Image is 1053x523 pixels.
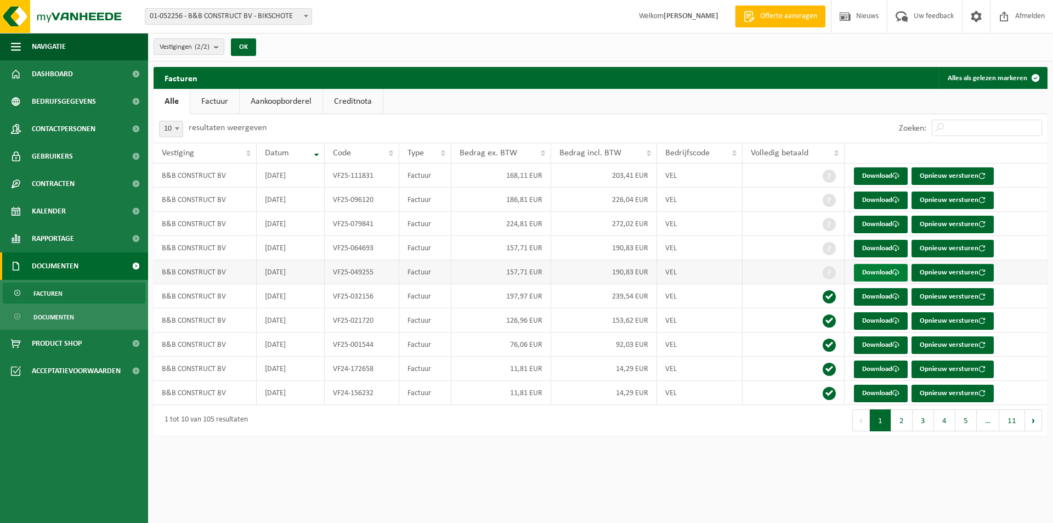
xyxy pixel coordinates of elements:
td: VEL [657,284,743,308]
td: Factuur [399,357,451,381]
a: Facturen [3,283,145,303]
button: Vestigingen(2/2) [154,38,224,55]
td: VEL [657,212,743,236]
button: 1 [870,409,891,431]
button: Opnieuw versturen [912,167,994,185]
span: Contactpersonen [32,115,95,143]
td: 190,83 EUR [551,260,657,284]
a: Download [854,336,908,354]
td: 186,81 EUR [451,188,552,212]
button: 5 [955,409,977,431]
button: OK [231,38,256,56]
button: Opnieuw versturen [912,312,994,330]
span: Gebruikers [32,143,73,170]
td: 272,02 EUR [551,212,657,236]
a: Download [854,192,908,209]
td: [DATE] [257,212,324,236]
td: VF24-156232 [325,381,399,405]
td: [DATE] [257,188,324,212]
td: Factuur [399,333,451,357]
td: 153,62 EUR [551,308,657,333]
td: B&B CONSTRUCT BV [154,357,257,381]
span: Documenten [32,252,78,280]
td: VF25-001544 [325,333,399,357]
td: 126,96 EUR [451,308,552,333]
td: VEL [657,260,743,284]
span: Vestiging [162,149,194,158]
td: B&B CONSTRUCT BV [154,236,257,260]
td: 92,03 EUR [551,333,657,357]
td: B&B CONSTRUCT BV [154,333,257,357]
span: Offerte aanvragen [757,11,820,22]
td: VF25-032156 [325,284,399,308]
span: Type [407,149,424,158]
a: Download [854,240,908,257]
strong: [PERSON_NAME] [664,12,718,20]
button: Opnieuw versturen [912,336,994,354]
td: B&B CONSTRUCT BV [154,212,257,236]
span: 01-052256 - B&B CONSTRUCT BV - BIKSCHOTE [145,9,312,24]
td: Factuur [399,381,451,405]
td: 11,81 EUR [451,357,552,381]
td: VF25-079841 [325,212,399,236]
span: Kalender [32,198,66,225]
span: Navigatie [32,33,66,60]
td: B&B CONSTRUCT BV [154,381,257,405]
td: [DATE] [257,381,324,405]
td: VF25-049255 [325,260,399,284]
td: VF25-096120 [325,188,399,212]
span: Acceptatievoorwaarden [32,357,121,385]
a: Download [854,167,908,185]
span: Bedrijfsgegevens [32,88,96,115]
td: [DATE] [257,333,324,357]
td: VEL [657,333,743,357]
td: 11,81 EUR [451,381,552,405]
span: 01-052256 - B&B CONSTRUCT BV - BIKSCHOTE [145,8,312,25]
button: Opnieuw versturen [912,361,994,378]
td: VF25-111831 [325,164,399,188]
span: Datum [265,149,289,158]
td: 157,71 EUR [451,236,552,260]
td: B&B CONSTRUCT BV [154,260,257,284]
span: Dashboard [32,60,73,88]
a: Download [854,264,908,282]
span: Volledig betaald [751,149,808,158]
button: Opnieuw versturen [912,216,994,233]
td: VEL [657,188,743,212]
td: [DATE] [257,236,324,260]
td: VF25-021720 [325,308,399,333]
label: Zoeken: [899,124,926,133]
td: Factuur [399,236,451,260]
td: B&B CONSTRUCT BV [154,284,257,308]
td: 14,29 EUR [551,381,657,405]
td: 224,81 EUR [451,212,552,236]
span: … [977,409,999,431]
td: [DATE] [257,164,324,188]
td: 239,54 EUR [551,284,657,308]
button: Previous [852,409,870,431]
td: [DATE] [257,260,324,284]
span: Bedrijfscode [665,149,710,158]
button: 11 [999,409,1025,431]
td: 157,71 EUR [451,260,552,284]
button: Opnieuw versturen [912,288,994,306]
td: VF24-172658 [325,357,399,381]
button: Opnieuw versturen [912,192,994,209]
td: 197,97 EUR [451,284,552,308]
td: VEL [657,236,743,260]
a: Download [854,312,908,330]
td: 14,29 EUR [551,357,657,381]
span: 10 [160,121,183,137]
span: Code [333,149,351,158]
td: 76,06 EUR [451,333,552,357]
button: Opnieuw versturen [912,264,994,282]
count: (2/2) [195,43,210,50]
span: Documenten [33,307,74,328]
a: Download [854,361,908,378]
button: Opnieuw versturen [912,385,994,402]
h2: Facturen [154,67,208,88]
span: Vestigingen [160,39,210,55]
button: 4 [934,409,955,431]
div: 1 tot 10 van 105 resultaten [159,410,248,430]
td: VEL [657,164,743,188]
